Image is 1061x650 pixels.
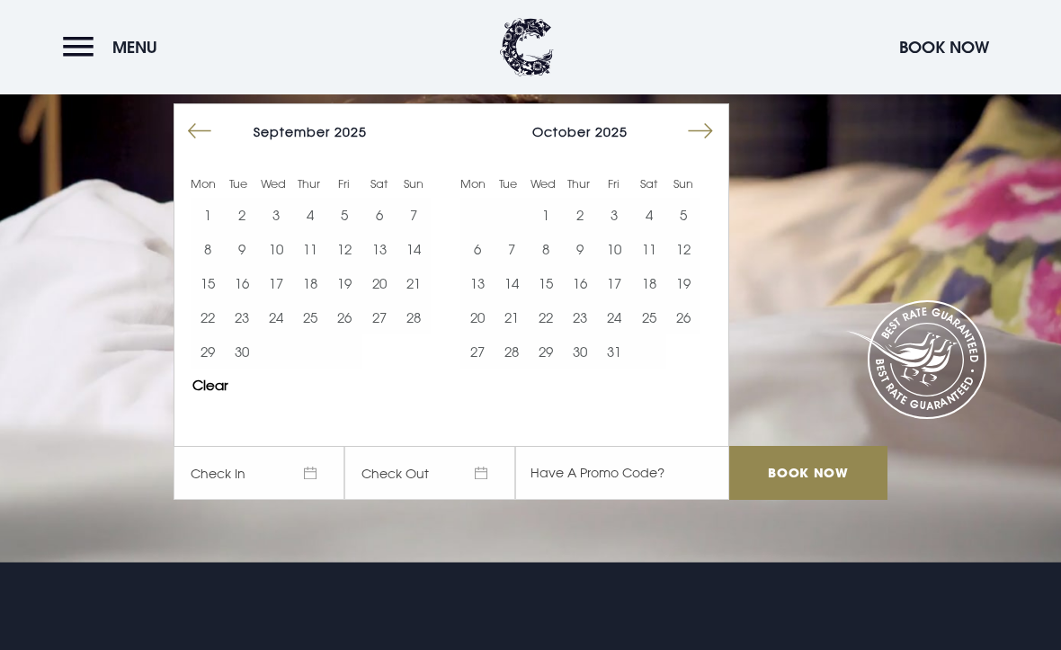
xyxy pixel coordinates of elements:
td: Choose Wednesday, September 3, 2025 as your start date. [259,198,293,232]
button: 2 [563,198,597,232]
td: Choose Wednesday, September 10, 2025 as your start date. [259,232,293,266]
td: Choose Monday, October 13, 2025 as your start date. [460,266,495,300]
button: Menu [63,28,166,67]
td: Choose Monday, September 1, 2025 as your start date. [191,198,225,232]
td: Choose Friday, October 17, 2025 as your start date. [597,266,631,300]
button: 2 [225,198,259,232]
button: 22 [191,300,225,334]
button: 29 [191,334,225,369]
td: Choose Tuesday, October 28, 2025 as your start date. [495,334,529,369]
button: 7 [397,198,431,232]
td: Choose Friday, September 5, 2025 as your start date. [327,198,361,232]
button: 5 [327,198,361,232]
td: Choose Thursday, September 4, 2025 as your start date. [293,198,327,232]
td: Choose Wednesday, October 15, 2025 as your start date. [529,266,563,300]
button: 1 [191,198,225,232]
img: Clandeboye Lodge [500,18,554,76]
td: Choose Friday, October 3, 2025 as your start date. [597,198,631,232]
button: 20 [460,300,495,334]
button: 9 [225,232,259,266]
button: 4 [293,198,327,232]
td: Choose Tuesday, September 2, 2025 as your start date. [225,198,259,232]
button: 1 [529,198,563,232]
button: 17 [597,266,631,300]
td: Choose Thursday, September 18, 2025 as your start date. [293,266,327,300]
button: 30 [563,334,597,369]
td: Choose Friday, September 26, 2025 as your start date. [327,300,361,334]
button: 26 [666,300,700,334]
td: Choose Tuesday, October 7, 2025 as your start date. [495,232,529,266]
button: 9 [563,232,597,266]
span: Check In [174,446,344,500]
button: 8 [529,232,563,266]
button: 6 [460,232,495,266]
button: 14 [397,232,431,266]
td: Choose Sunday, September 14, 2025 as your start date. [397,232,431,266]
button: 3 [597,198,631,232]
td: Choose Monday, October 6, 2025 as your start date. [460,232,495,266]
button: 10 [597,232,631,266]
button: 24 [259,300,293,334]
input: Have A Promo Code? [515,446,729,500]
td: Choose Tuesday, September 30, 2025 as your start date. [225,334,259,369]
td: Choose Monday, September 29, 2025 as your start date. [191,334,225,369]
button: 15 [191,266,225,300]
td: Choose Sunday, September 7, 2025 as your start date. [397,198,431,232]
td: Choose Monday, September 8, 2025 as your start date. [191,232,225,266]
span: September [254,124,330,139]
td: Choose Saturday, September 13, 2025 as your start date. [362,232,397,266]
td: Choose Thursday, October 2, 2025 as your start date. [563,198,597,232]
button: 28 [495,334,529,369]
td: Choose Wednesday, September 24, 2025 as your start date. [259,300,293,334]
td: Choose Saturday, October 25, 2025 as your start date. [632,300,666,334]
button: 25 [632,300,666,334]
button: 21 [397,266,431,300]
td: Choose Sunday, September 21, 2025 as your start date. [397,266,431,300]
span: 2025 [334,124,367,139]
td: Choose Monday, September 22, 2025 as your start date. [191,300,225,334]
span: 2025 [595,124,628,139]
span: October [532,124,591,139]
button: 26 [327,300,361,334]
button: 11 [632,232,666,266]
td: Choose Saturday, October 4, 2025 as your start date. [632,198,666,232]
button: 14 [495,266,529,300]
button: 21 [495,300,529,334]
button: Clear [192,378,228,392]
td: Choose Wednesday, October 22, 2025 as your start date. [529,300,563,334]
td: Choose Friday, October 24, 2025 as your start date. [597,300,631,334]
td: Choose Sunday, October 12, 2025 as your start date. [666,232,700,266]
td: Choose Tuesday, October 21, 2025 as your start date. [495,300,529,334]
button: 19 [666,266,700,300]
button: 4 [632,198,666,232]
button: 20 [362,266,397,300]
button: 23 [563,300,597,334]
td: Choose Saturday, September 20, 2025 as your start date. [362,266,397,300]
td: Choose Tuesday, October 14, 2025 as your start date. [495,266,529,300]
td: Choose Saturday, October 11, 2025 as your start date. [632,232,666,266]
td: Choose Thursday, October 30, 2025 as your start date. [563,334,597,369]
button: 16 [225,266,259,300]
button: 12 [327,232,361,266]
button: Book Now [890,28,998,67]
td: Choose Monday, October 20, 2025 as your start date. [460,300,495,334]
button: 10 [259,232,293,266]
button: 27 [460,334,495,369]
td: Choose Friday, September 12, 2025 as your start date. [327,232,361,266]
td: Choose Thursday, October 23, 2025 as your start date. [563,300,597,334]
td: Choose Sunday, October 26, 2025 as your start date. [666,300,700,334]
button: 15 [529,266,563,300]
td: Choose Sunday, September 28, 2025 as your start date. [397,300,431,334]
td: Choose Wednesday, September 17, 2025 as your start date. [259,266,293,300]
button: 7 [495,232,529,266]
td: Choose Sunday, October 19, 2025 as your start date. [666,266,700,300]
td: Choose Saturday, September 27, 2025 as your start date. [362,300,397,334]
span: Check Out [344,446,515,500]
td: Choose Wednesday, October 8, 2025 as your start date. [529,232,563,266]
input: Book Now [729,446,887,500]
button: 23 [225,300,259,334]
button: 29 [529,334,563,369]
td: Choose Thursday, October 9, 2025 as your start date. [563,232,597,266]
button: 8 [191,232,225,266]
td: Choose Monday, October 27, 2025 as your start date. [460,334,495,369]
